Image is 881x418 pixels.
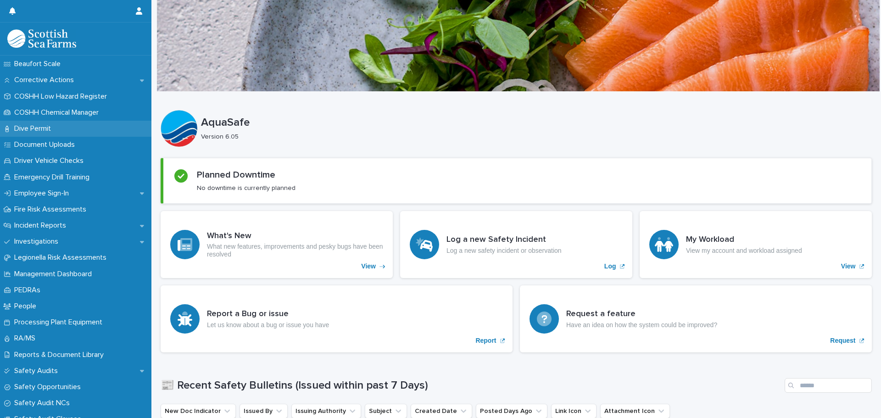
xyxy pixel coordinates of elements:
[11,383,88,391] p: Safety Opportunities
[207,243,383,258] p: What new features, improvements and pesky bugs have been resolved
[11,367,65,375] p: Safety Audits
[11,108,106,117] p: COSHH Chemical Manager
[197,169,275,180] h2: Planned Downtime
[361,262,376,270] p: View
[830,337,855,345] p: Request
[11,270,99,279] p: Management Dashboard
[197,184,296,192] p: No downtime is currently planned
[11,221,73,230] p: Incident Reports
[446,247,562,255] p: Log a new safety incident or observation
[11,334,43,343] p: RA/MS
[207,309,329,319] h3: Report a Bug or issue
[566,309,717,319] h3: Request a feature
[11,302,44,311] p: People
[201,133,864,141] p: Version 6.05
[11,205,94,214] p: Fire Risk Assessments
[841,262,856,270] p: View
[11,140,82,149] p: Document Uploads
[400,211,632,278] a: Log
[161,379,781,392] h1: 📰 Recent Safety Bulletins (Issued within past 7 Days)
[11,318,110,327] p: Processing Plant Equipment
[11,189,76,198] p: Employee Sign-In
[11,92,114,101] p: COSHH Low Hazard Register
[201,116,868,129] p: AquaSafe
[566,321,717,329] p: Have an idea on how the system could be improved?
[7,29,76,48] img: bPIBxiqnSb2ggTQWdOVV
[11,76,81,84] p: Corrective Actions
[785,378,872,393] input: Search
[686,235,802,245] h3: My Workload
[11,253,114,262] p: Legionella Risk Assessments
[161,285,513,352] a: Report
[604,262,616,270] p: Log
[207,321,329,329] p: Let us know about a bug or issue you have
[520,285,872,352] a: Request
[11,399,77,407] p: Safety Audit NCs
[11,286,48,295] p: PEDRAs
[11,60,68,68] p: Beaufort Scale
[11,173,97,182] p: Emergency Drill Training
[640,211,872,278] a: View
[446,235,562,245] h3: Log a new Safety Incident
[161,211,393,278] a: View
[11,237,66,246] p: Investigations
[11,124,58,133] p: Dive Permit
[686,247,802,255] p: View my account and workload assigned
[475,337,496,345] p: Report
[207,231,383,241] h3: What's New
[11,351,111,359] p: Reports & Document Library
[11,156,91,165] p: Driver Vehicle Checks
